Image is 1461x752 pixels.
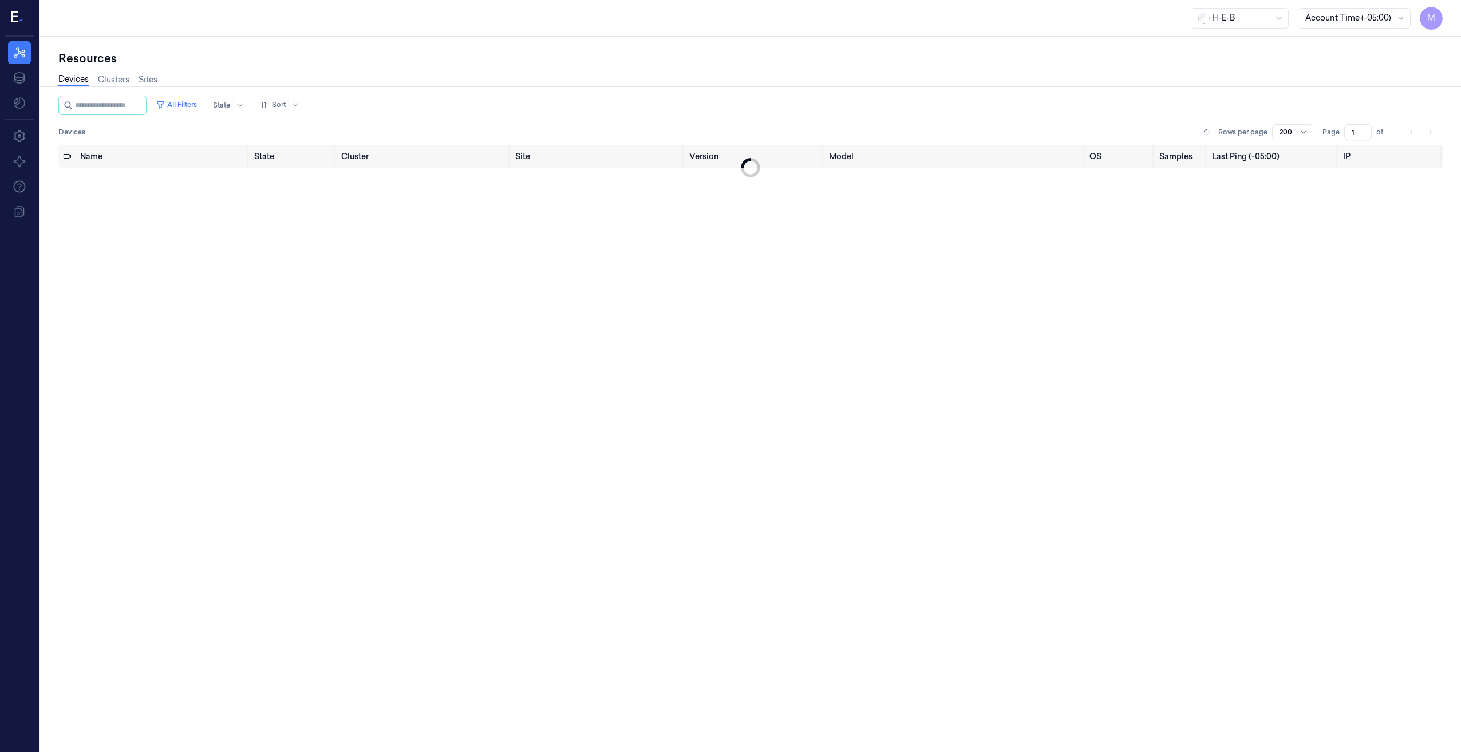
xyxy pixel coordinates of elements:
a: Devices [58,73,89,86]
th: Last Ping (-05:00) [1207,145,1338,168]
th: Site [511,145,685,168]
p: Rows per page [1218,127,1267,137]
th: IP [1338,145,1443,168]
button: All Filters [151,96,202,114]
th: Model [824,145,1085,168]
a: Clusters [98,74,129,86]
a: Sites [139,74,157,86]
button: M [1420,7,1443,30]
th: Samples [1155,145,1207,168]
nav: pagination [1404,124,1438,140]
span: of [1376,127,1395,137]
th: Version [685,145,824,168]
th: OS [1085,145,1155,168]
span: Page [1322,127,1340,137]
th: Name [76,145,250,168]
div: Resources [58,50,1443,66]
span: Devices [58,127,85,137]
